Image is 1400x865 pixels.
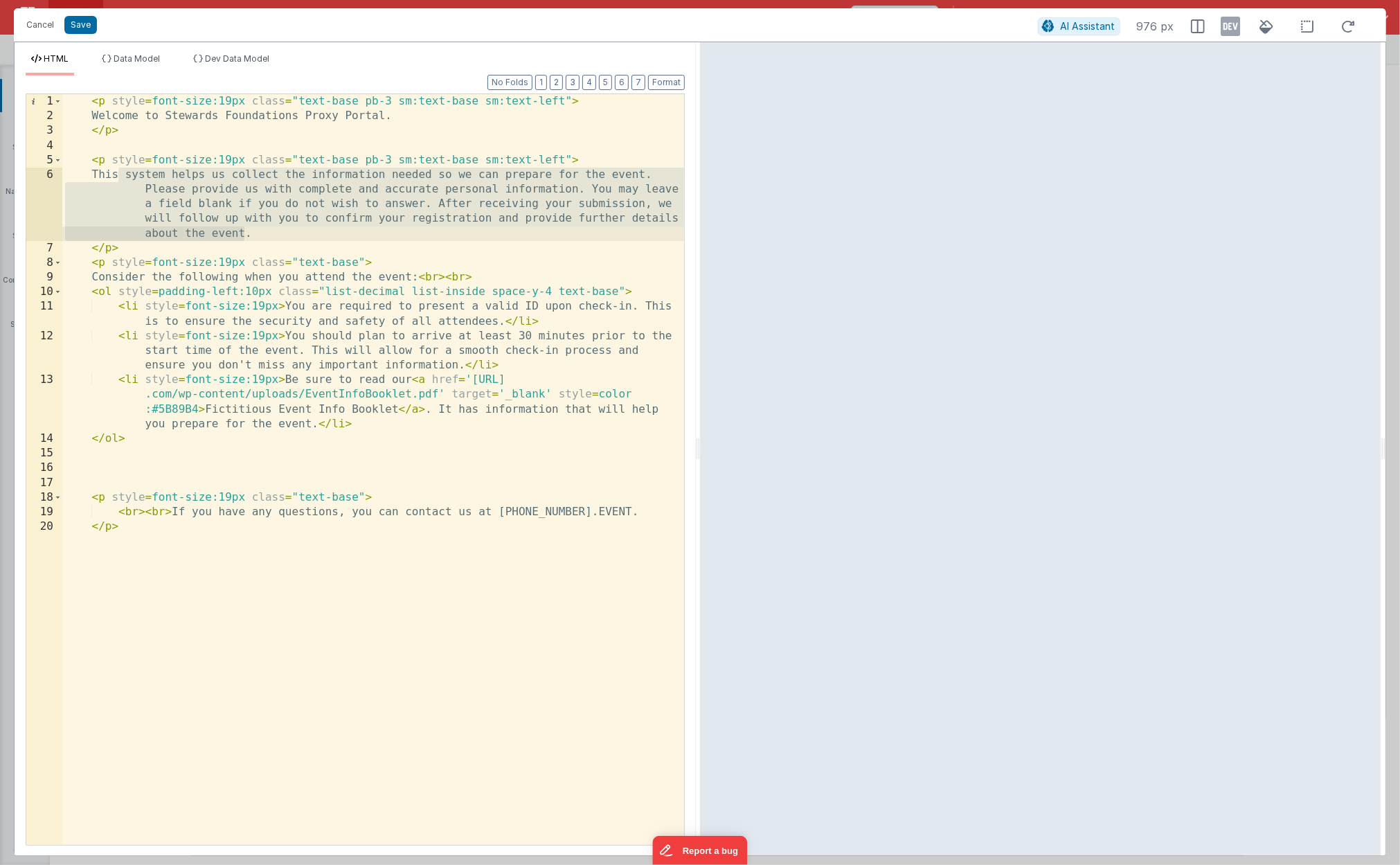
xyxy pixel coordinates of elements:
[26,270,62,285] div: 9
[26,153,62,168] div: 5
[1038,17,1120,35] button: AI Assistant
[648,75,685,90] button: Format
[26,373,62,431] div: 13
[566,75,580,90] button: 3
[1061,20,1115,32] span: AI Assistant
[487,75,532,90] button: No Folds
[19,15,61,35] button: Cancel
[26,241,62,256] div: 7
[653,836,748,865] iframe: Marker.io feedback button
[26,139,62,153] div: 4
[26,94,62,109] div: 1
[599,75,612,90] button: 5
[114,53,160,64] span: Data Model
[26,256,62,270] div: 8
[26,431,62,446] div: 14
[615,75,629,90] button: 6
[631,75,645,90] button: 7
[44,53,69,64] span: HTML
[26,476,62,490] div: 17
[26,285,62,299] div: 10
[26,109,62,123] div: 2
[26,461,62,475] div: 16
[550,75,563,90] button: 2
[64,16,97,34] button: Save
[26,299,62,328] div: 11
[26,505,62,519] div: 19
[1137,18,1174,35] span: 976 px
[26,490,62,505] div: 18
[582,75,596,90] button: 4
[26,168,62,241] div: 6
[26,519,62,534] div: 20
[26,329,62,373] div: 12
[26,446,62,461] div: 15
[26,123,62,138] div: 3
[535,75,547,90] button: 1
[205,53,269,64] span: Dev Data Model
